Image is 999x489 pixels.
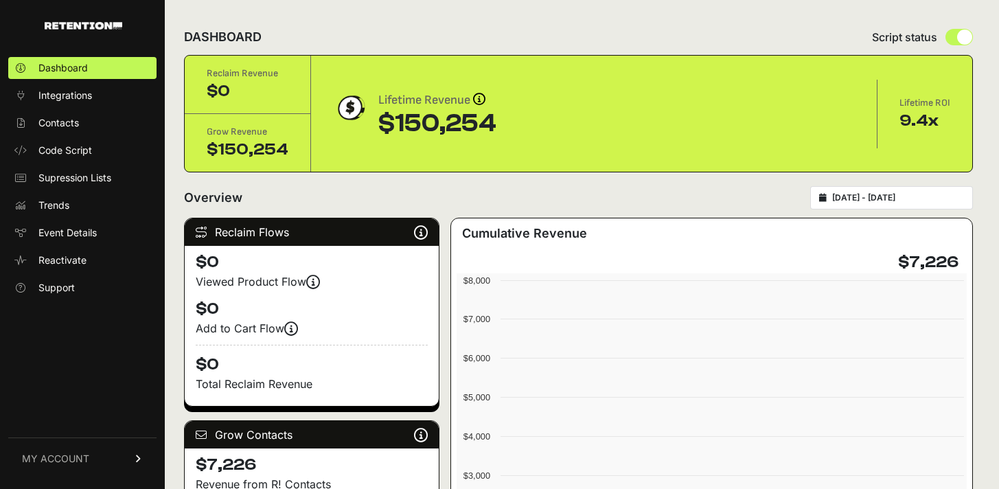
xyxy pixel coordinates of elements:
[8,167,157,189] a: Supression Lists
[196,251,428,273] h4: $0
[872,29,937,45] span: Script status
[463,470,490,481] text: $3,000
[462,224,587,243] h3: Cumulative Revenue
[38,226,97,240] span: Event Details
[378,110,496,137] div: $150,254
[196,376,428,392] p: Total Reclaim Revenue
[8,277,157,299] a: Support
[8,194,157,216] a: Trends
[196,454,428,476] h4: $7,226
[898,251,958,273] h4: $7,226
[463,431,490,442] text: $4,000
[38,281,75,295] span: Support
[22,452,89,466] span: MY ACCOUNT
[38,171,111,185] span: Supression Lists
[38,144,92,157] span: Code Script
[463,353,490,363] text: $6,000
[196,345,428,376] h4: $0
[8,84,157,106] a: Integrations
[185,218,439,246] div: Reclaim Flows
[8,437,157,479] a: MY ACCOUNT
[463,275,490,286] text: $8,000
[185,421,439,448] div: Grow Contacts
[196,320,428,337] div: Add to Cart Flow
[207,67,288,80] div: Reclaim Revenue
[184,27,262,47] h2: DASHBOARD
[899,110,950,132] div: 9.4x
[463,392,490,402] text: $5,000
[378,91,496,110] div: Lifetime Revenue
[8,139,157,161] a: Code Script
[8,57,157,79] a: Dashboard
[8,249,157,271] a: Reactivate
[38,116,79,130] span: Contacts
[196,298,428,320] h4: $0
[38,198,69,212] span: Trends
[207,80,288,102] div: $0
[184,188,242,207] h2: Overview
[463,314,490,324] text: $7,000
[899,96,950,110] div: Lifetime ROI
[333,91,367,125] img: dollar-coin-05c43ed7efb7bc0c12610022525b4bbbb207c7efeef5aecc26f025e68dcafac9.png
[38,61,88,75] span: Dashboard
[8,112,157,134] a: Contacts
[207,125,288,139] div: Grow Revenue
[38,253,87,267] span: Reactivate
[207,139,288,161] div: $150,254
[196,273,428,290] div: Viewed Product Flow
[38,89,92,102] span: Integrations
[8,222,157,244] a: Event Details
[45,22,122,30] img: Retention.com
